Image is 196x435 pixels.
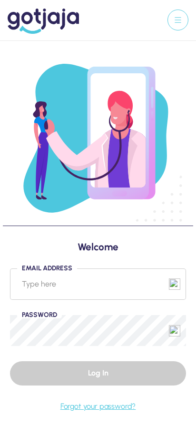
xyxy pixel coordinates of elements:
label: Password [17,312,62,318]
img: People [10,64,186,226]
img: npw-badge-icon.svg [169,325,180,336]
img: npw-badge-icon.svg [169,278,180,290]
input: Type here [10,268,186,300]
label: Email Address [17,265,77,272]
img: GotJaja [8,9,79,34]
h3: Welcome [78,241,118,253]
a: Forgot your password? [60,402,136,411]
